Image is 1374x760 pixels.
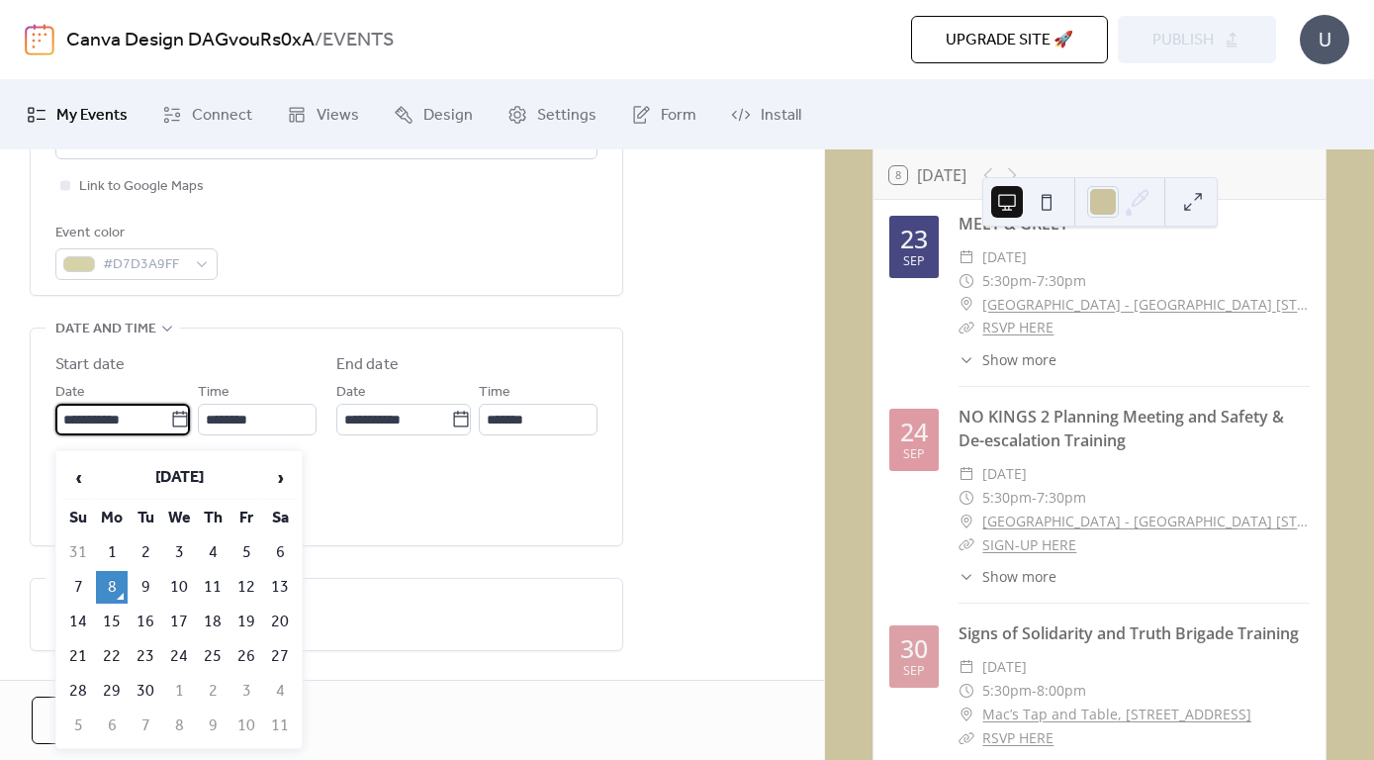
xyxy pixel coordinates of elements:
[959,726,974,750] div: ​
[230,710,262,742] td: 10
[96,536,128,569] td: 1
[317,104,359,128] span: Views
[230,640,262,673] td: 26
[197,640,229,673] td: 25
[96,675,128,708] td: 29
[982,679,1032,703] span: 5:30pm
[959,316,974,339] div: ​
[336,381,366,405] span: Date
[130,606,161,638] td: 16
[130,571,161,604] td: 9
[903,665,925,678] div: Sep
[197,571,229,604] td: 11
[192,104,252,128] span: Connect
[959,349,1056,370] button: ​Show more
[761,104,801,128] span: Install
[62,536,94,569] td: 31
[959,566,974,587] div: ​
[982,655,1027,679] span: [DATE]
[197,606,229,638] td: 18
[900,636,928,661] div: 30
[1037,269,1086,293] span: 7:30pm
[264,606,296,638] td: 20
[25,24,54,55] img: logo
[982,510,1310,533] a: [GEOGRAPHIC_DATA] - [GEOGRAPHIC_DATA] [STREET_ADDRESS]
[265,458,295,498] span: ›
[96,457,262,500] th: [DATE]
[264,502,296,534] th: Sa
[130,536,161,569] td: 2
[903,255,925,268] div: Sep
[423,104,473,128] span: Design
[982,535,1076,554] a: SIGN-UP HERE
[1032,269,1037,293] span: -
[479,381,510,405] span: Time
[55,381,85,405] span: Date
[264,675,296,708] td: 4
[1037,486,1086,510] span: 7:30pm
[982,462,1027,486] span: [DATE]
[56,104,128,128] span: My Events
[103,253,186,277] span: #D7D3A9FF
[959,622,1299,644] a: Signs of Solidarity and Truth Brigade Training
[1037,679,1086,703] span: 8:00pm
[315,22,322,59] b: /
[264,536,296,569] td: 6
[264,571,296,604] td: 13
[264,640,296,673] td: 27
[163,536,195,569] td: 3
[62,640,94,673] td: 21
[982,728,1053,747] a: RSVP HERE
[379,88,488,142] a: Design
[163,502,195,534] th: We
[959,703,974,726] div: ​
[163,606,195,638] td: 17
[55,318,156,341] span: Date and time
[230,536,262,569] td: 5
[272,88,374,142] a: Views
[66,22,315,59] a: Canva Design DAGvouRs0xA
[163,640,195,673] td: 24
[959,213,1068,235] a: MEET & GREET
[322,22,395,59] b: EVENTS
[959,655,974,679] div: ​
[130,675,161,708] td: 30
[62,502,94,534] th: Su
[197,675,229,708] td: 2
[230,675,262,708] td: 3
[959,510,974,533] div: ​
[130,710,161,742] td: 7
[55,353,125,377] div: Start date
[12,88,142,142] a: My Events
[900,420,928,444] div: 24
[982,318,1053,336] a: RSVP HERE
[130,640,161,673] td: 23
[959,486,974,510] div: ​
[197,536,229,569] td: 4
[982,293,1310,317] a: [GEOGRAPHIC_DATA] - [GEOGRAPHIC_DATA] [STREET_ADDRESS]
[63,458,93,498] span: ‹
[336,353,399,377] div: End date
[32,697,161,744] button: Cancel
[55,222,214,245] div: Event color
[230,606,262,638] td: 19
[96,571,128,604] td: 8
[197,502,229,534] th: Th
[96,640,128,673] td: 22
[959,269,974,293] div: ​
[959,349,974,370] div: ​
[62,606,94,638] td: 14
[982,269,1032,293] span: 5:30pm
[163,571,195,604] td: 10
[1032,486,1037,510] span: -
[96,502,128,534] th: Mo
[493,88,611,142] a: Settings
[982,566,1056,587] span: Show more
[946,29,1073,52] span: Upgrade site 🚀
[163,675,195,708] td: 1
[959,533,974,557] div: ​
[900,227,928,251] div: 23
[903,448,925,461] div: Sep
[1300,15,1349,64] div: U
